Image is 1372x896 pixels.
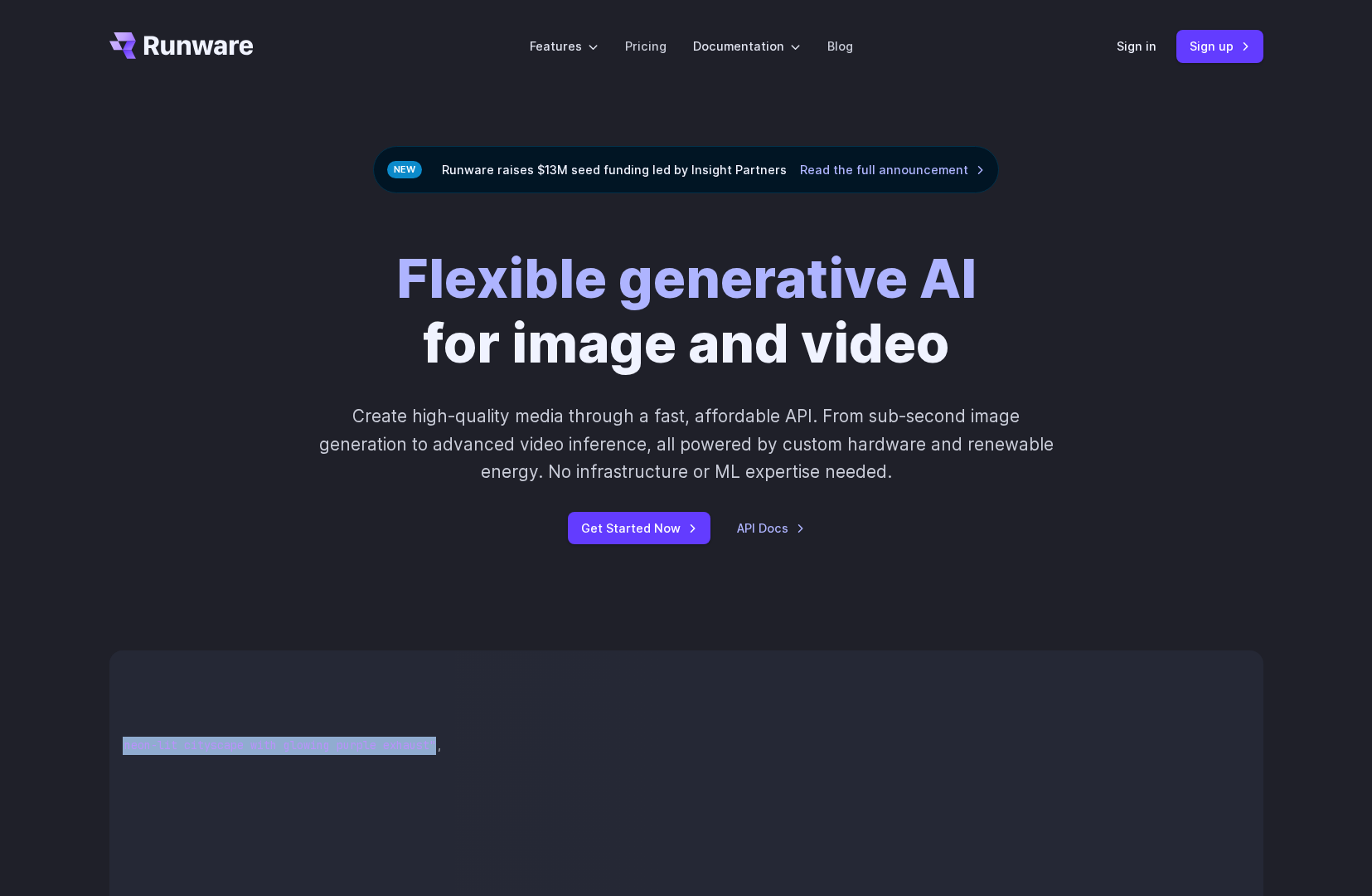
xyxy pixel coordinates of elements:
a: Pricing [625,37,667,56]
a: Get Started Now [568,512,710,544]
a: Sign in [1117,37,1156,56]
strong: Flexible generative AI [396,246,977,311]
a: Sign up [1176,30,1263,62]
a: Blog [827,37,853,56]
label: Features [530,37,599,56]
a: API Docs [737,519,805,538]
a: Go to / [109,32,254,59]
p: Create high-quality media through a fast, affordable API. From sub-second image generation to adv... [317,402,1055,485]
span: , [436,738,443,752]
div: Runware raises $13M seed funding led by Insight Partners [373,146,999,193]
label: Documentation [693,37,801,56]
h1: for image and video [396,246,977,376]
a: Read the full announcement [800,160,985,179]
